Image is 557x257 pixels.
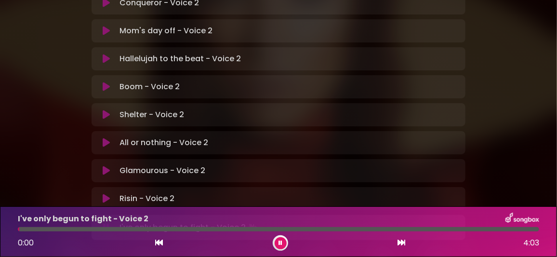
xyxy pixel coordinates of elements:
p: Risin - Voice 2 [119,193,174,204]
p: Mom's day off - Voice 2 [119,25,212,37]
img: songbox-logo-white.png [505,213,539,225]
p: I've only begun to fight - Voice 2 [18,213,148,225]
p: Hallelujah to the beat - Voice 2 [119,53,241,65]
p: All or nothing - Voice 2 [119,137,208,149]
p: Glamourous - Voice 2 [119,165,205,176]
span: 4:03 [523,237,539,249]
p: Boom - Voice 2 [119,81,180,93]
span: 0:00 [18,237,34,248]
p: Shelter - Voice 2 [119,109,184,121]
